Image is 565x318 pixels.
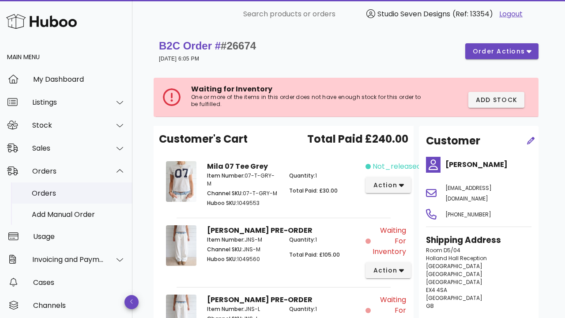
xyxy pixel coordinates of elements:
[159,40,256,52] strong: B2C Order #
[426,278,482,286] span: [GEOGRAPHIC_DATA]
[426,262,482,270] span: [GEOGRAPHIC_DATA]
[32,98,104,106] div: Listings
[445,184,492,202] span: [EMAIL_ADDRESS][DOMAIN_NAME]
[32,144,104,152] div: Sales
[207,305,245,313] span: Item Number:
[445,159,531,170] h4: [PERSON_NAME]
[365,262,411,278] button: action
[32,189,125,197] div: Orders
[159,56,199,62] small: [DATE] 6:05 PM
[207,172,245,179] span: Item Number:
[475,95,518,105] span: Add Stock
[191,94,425,108] p: One or more of the items in this order does not have enough stock for this order to be fulfilled.
[207,161,268,171] strong: Mila 07 Tee Grey
[207,225,313,235] strong: [PERSON_NAME] PRE-ORDER
[6,12,77,31] img: Huboo Logo
[289,305,361,313] p: 1
[426,246,460,254] span: Room D5/04
[33,232,125,241] div: Usage
[207,199,237,207] span: Huboo SKU:
[32,210,125,219] div: Add Manual Order
[373,181,397,190] span: action
[373,266,397,275] span: action
[166,161,196,202] img: Product Image
[32,255,104,264] div: Invoicing and Payments
[207,255,279,263] p: 1049560
[207,246,243,253] span: Channel SKU:
[289,236,315,243] span: Quantity:
[373,161,438,172] span: not_released_yet
[426,270,482,278] span: [GEOGRAPHIC_DATA]
[191,84,272,94] span: Waiting for Inventory
[207,199,279,207] p: 1049553
[207,236,245,243] span: Item Number:
[207,295,313,305] strong: [PERSON_NAME] PRE-ORDER
[452,9,493,19] span: (Ref: 13354)
[426,302,434,310] span: GB
[166,225,196,266] img: Product Image
[207,172,279,188] p: 07-T-GRY-M
[472,47,525,56] span: order actions
[207,246,279,254] p: JNS-M
[289,236,361,244] p: 1
[377,9,450,19] span: Studio Seven Designs
[426,133,480,149] h2: Customer
[159,131,248,147] span: Customer's Cart
[426,286,447,294] span: EX4 4SA
[289,187,338,194] span: Total Paid: £30.00
[499,9,523,19] a: Logout
[207,189,279,197] p: 07-T-GRY-M
[207,255,237,263] span: Huboo SKU:
[445,211,491,218] span: [PHONE_NUMBER]
[426,294,482,302] span: [GEOGRAPHIC_DATA]
[207,305,279,313] p: JNS-L
[426,254,487,262] span: Holland Hall Reception
[365,177,411,193] button: action
[465,43,539,59] button: order actions
[32,167,104,175] div: Orders
[373,225,406,257] span: Waiting for Inventory
[207,189,243,197] span: Channel SKU:
[33,278,125,287] div: Cases
[289,305,315,313] span: Quantity:
[33,301,125,310] div: Channels
[289,251,340,258] span: Total Paid: £105.00
[468,92,525,108] button: Add Stock
[426,234,531,246] h3: Shipping Address
[307,131,408,147] span: Total Paid £240.00
[221,40,256,52] span: #26674
[289,172,315,179] span: Quantity:
[32,121,104,129] div: Stock
[33,75,125,83] div: My Dashboard
[289,172,361,180] p: 1
[207,236,279,244] p: JNS-M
